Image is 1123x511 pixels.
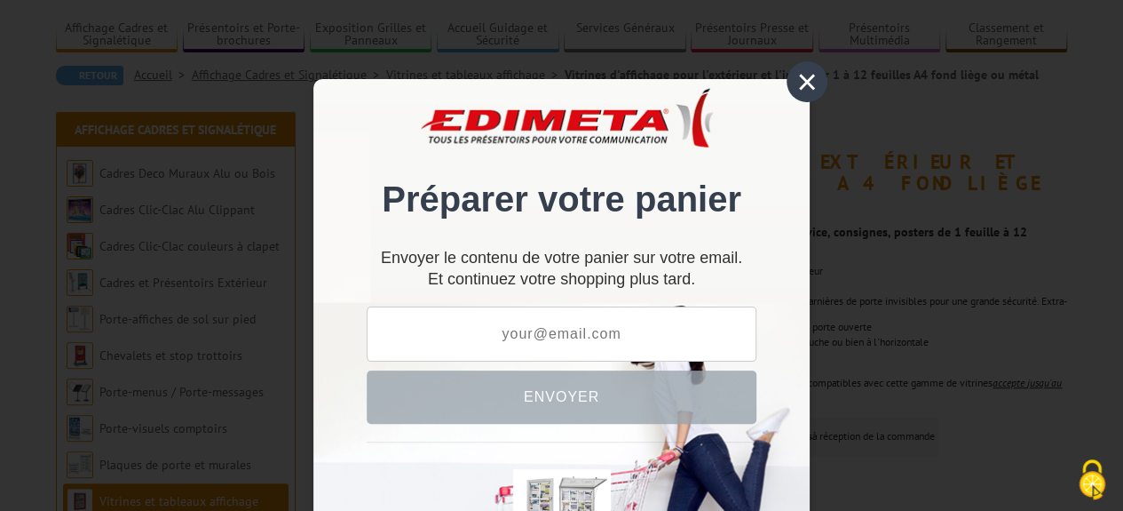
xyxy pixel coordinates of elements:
p: Envoyer le contenu de votre panier sur votre email. [367,256,756,260]
button: Envoyer [367,371,756,424]
button: Cookies (fenêtre modale) [1061,451,1123,511]
input: your@email.com [367,307,756,362]
div: × [787,61,827,102]
img: Cookies (fenêtre modale) [1070,458,1114,502]
div: Préparer votre panier [367,106,756,238]
div: Et continuez votre shopping plus tard. [367,256,756,289]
